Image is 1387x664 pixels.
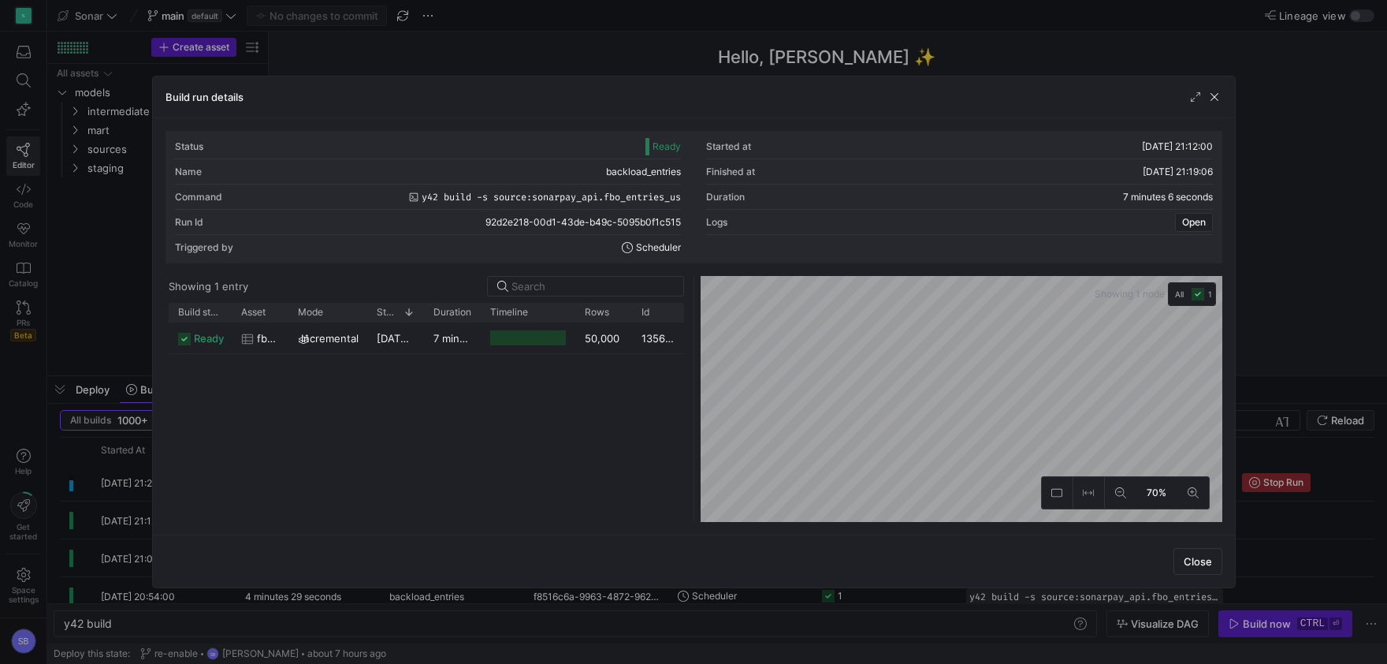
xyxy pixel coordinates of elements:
span: Showing 1 node [1095,289,1168,300]
div: Duration [706,192,745,203]
div: Name [175,166,202,177]
y42-duration: 7 minutes 6 seconds [1123,192,1213,203]
div: Logs [706,217,727,228]
div: Started at [706,141,751,152]
input: Search [511,280,674,293]
span: backload_entries [606,166,681,177]
div: 50,000 [575,323,632,353]
span: Close [1184,555,1212,568]
span: Duration [433,307,471,318]
span: [DATE] 21:12:00 [1142,140,1213,152]
span: Id [641,307,649,318]
span: ready [194,323,224,354]
button: Open [1175,213,1213,232]
span: incremental [301,323,359,354]
button: 70% [1136,477,1177,509]
span: All [1175,288,1184,300]
span: Timeline [490,307,528,318]
span: Ready [653,141,681,152]
div: Showing 1 entry [169,280,248,293]
div: Status [175,141,203,152]
span: Started at [377,307,397,318]
span: Scheduler [636,242,681,253]
div: 13560e85-aadf-4805-a37e-debc47d5803e [632,323,687,353]
span: Open [1182,217,1206,228]
span: 92d2e218-00d1-43de-b49c-5095b0f1c515 [485,217,681,228]
div: Triggered by [175,242,233,253]
button: Close [1173,548,1222,575]
h3: Build run details [165,91,244,103]
span: Rows [585,307,609,318]
div: Finished at [706,166,755,177]
span: [DATE] 21:12:02 [377,332,455,345]
span: Build status [178,307,222,318]
span: Mode [298,307,323,318]
span: [DATE] 21:19:06 [1143,166,1213,177]
span: Asset [241,307,266,318]
y42-duration: 7 minutes 4 seconds [433,332,536,345]
div: Command [175,192,222,203]
span: 1 [1208,289,1212,299]
div: Run Id [175,217,203,228]
span: y42 build -s source:sonarpay_api.fbo_entries_us [422,192,681,203]
span: fbo_entries_us [257,323,279,354]
span: 70% [1143,484,1169,502]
